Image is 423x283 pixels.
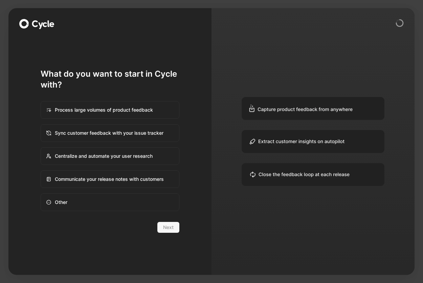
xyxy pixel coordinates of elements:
div: Process large volumes of product feedback [41,102,179,118]
h1: What do you want to start in Cycle with? [41,69,179,90]
img: source.dark-DlXQlmX0.webp [211,8,415,275]
div: Sync customer feedback with your issue tracker [41,125,179,141]
div: Communicate your release notes with customers [41,171,179,187]
div: Other [41,194,179,210]
div: Centralize and automate your user research [41,148,179,164]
